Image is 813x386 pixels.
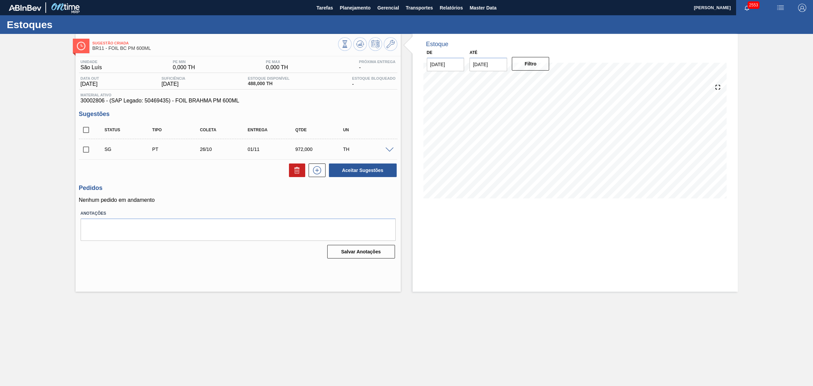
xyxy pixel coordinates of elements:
[357,60,397,71] div: -
[329,163,397,177] button: Aceitar Sugestões
[173,60,195,64] span: PE MIN
[150,128,205,132] div: Tipo
[352,76,395,80] span: Estoque Bloqueado
[470,4,496,12] span: Master Data
[81,209,396,218] label: Anotações
[377,4,399,12] span: Gerencial
[350,76,397,87] div: -
[353,37,367,51] button: Atualizar Gráfico
[7,21,127,28] h1: Estoques
[426,41,449,48] div: Estoque
[81,93,396,97] span: Material ativo
[440,4,463,12] span: Relatórios
[470,50,477,55] label: Até
[294,128,348,132] div: Qtde
[79,185,397,192] h3: Pedidos
[162,76,185,80] span: Suficiência
[776,4,785,12] img: userActions
[286,163,305,177] div: Excluir Sugestões
[512,57,549,71] button: Filtro
[736,3,758,13] button: Notificações
[81,81,99,87] span: [DATE]
[316,4,333,12] span: Tarefas
[150,147,205,152] div: Pedido de Transferência
[338,37,352,51] button: Visão Geral dos Estoques
[327,245,395,258] button: Salvar Anotações
[81,98,396,104] span: 30002806 - (SAP Legado: 50469435) - FOIL BRAHMA PM 600ML
[369,37,382,51] button: Programar Estoque
[406,4,433,12] span: Transportes
[248,76,290,80] span: Estoque Disponível
[384,37,397,51] button: Ir ao Master Data / Geral
[246,147,300,152] div: 01/11/2025
[81,76,99,80] span: Data out
[81,64,102,71] span: São Luís
[79,111,397,118] h3: Sugestões
[359,60,396,64] span: Próxima Entrega
[103,147,157,152] div: Sugestão Criada
[92,46,338,51] span: BR11 - FOIL BC PM 600ML
[246,128,300,132] div: Entrega
[341,128,396,132] div: UN
[748,1,759,9] span: 2553
[340,4,371,12] span: Planejamento
[92,41,338,45] span: Sugestão Criada
[266,60,288,64] span: PE MAX
[266,64,288,71] span: 0,000 TH
[427,58,464,71] input: dd/mm/yyyy
[198,128,252,132] div: Coleta
[305,163,326,177] div: Nova sugestão
[77,42,85,50] img: Ícone
[294,147,348,152] div: 972,000
[162,81,185,87] span: [DATE]
[9,5,41,11] img: TNhmsLtSVTkK8tSr43FrP2fwEKptu5GPRR3wAAAABJRU5ErkJggg==
[798,4,806,12] img: Logout
[81,60,102,64] span: Unidade
[198,147,252,152] div: 26/10/2025
[103,128,157,132] div: Status
[173,64,195,71] span: 0,000 TH
[326,163,397,178] div: Aceitar Sugestões
[248,81,290,86] span: 488,000 TH
[470,58,507,71] input: dd/mm/yyyy
[79,197,397,203] p: Nenhum pedido em andamento
[341,147,396,152] div: TH
[427,50,433,55] label: De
